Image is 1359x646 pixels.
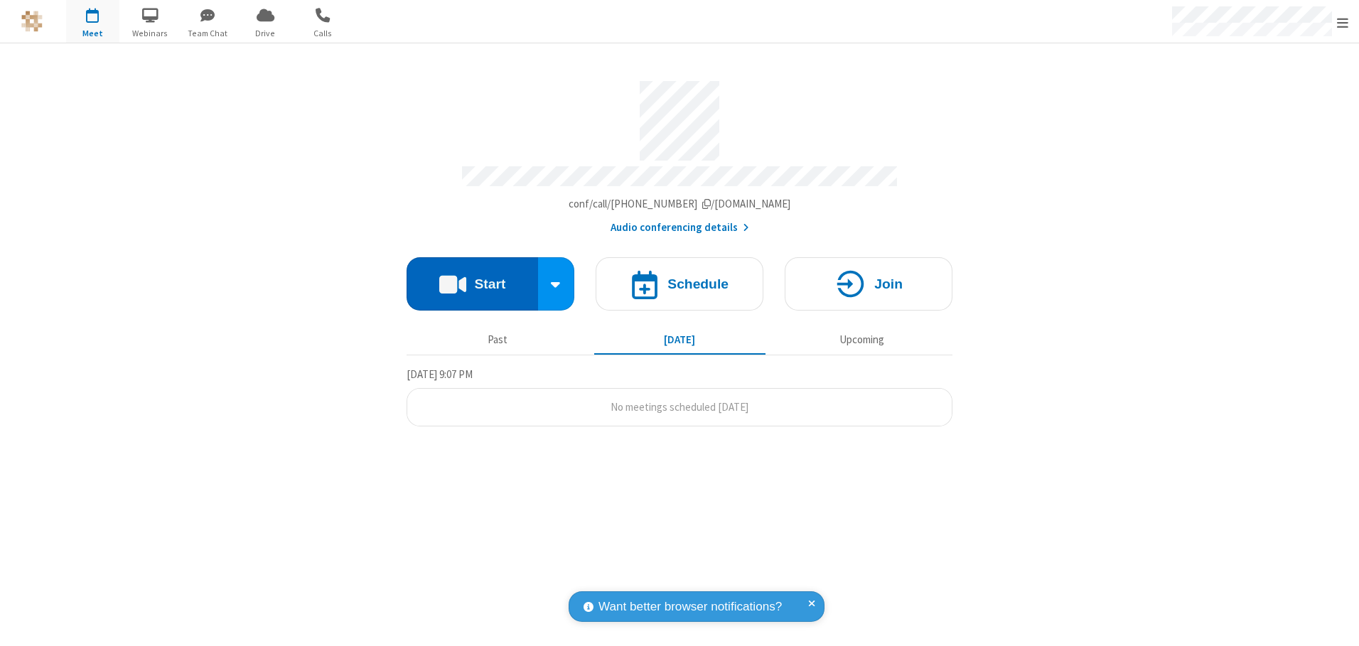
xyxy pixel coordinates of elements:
button: Past [412,326,584,353]
span: Calls [296,27,350,40]
span: Team Chat [181,27,235,40]
button: Start [407,257,538,311]
img: QA Selenium DO NOT DELETE OR CHANGE [21,11,43,32]
button: Copy my meeting room linkCopy my meeting room link [569,196,791,212]
button: Join [785,257,952,311]
div: Start conference options [538,257,575,311]
span: Webinars [124,27,177,40]
button: [DATE] [594,326,766,353]
h4: Join [874,277,903,291]
button: Schedule [596,257,763,311]
section: Today's Meetings [407,366,952,427]
span: [DATE] 9:07 PM [407,367,473,381]
section: Account details [407,70,952,236]
h4: Schedule [667,277,729,291]
span: Want better browser notifications? [598,598,782,616]
span: Meet [66,27,119,40]
button: Upcoming [776,326,947,353]
span: No meetings scheduled [DATE] [611,400,748,414]
span: Drive [239,27,292,40]
span: Copy my meeting room link [569,197,791,210]
button: Audio conferencing details [611,220,749,236]
h4: Start [474,277,505,291]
